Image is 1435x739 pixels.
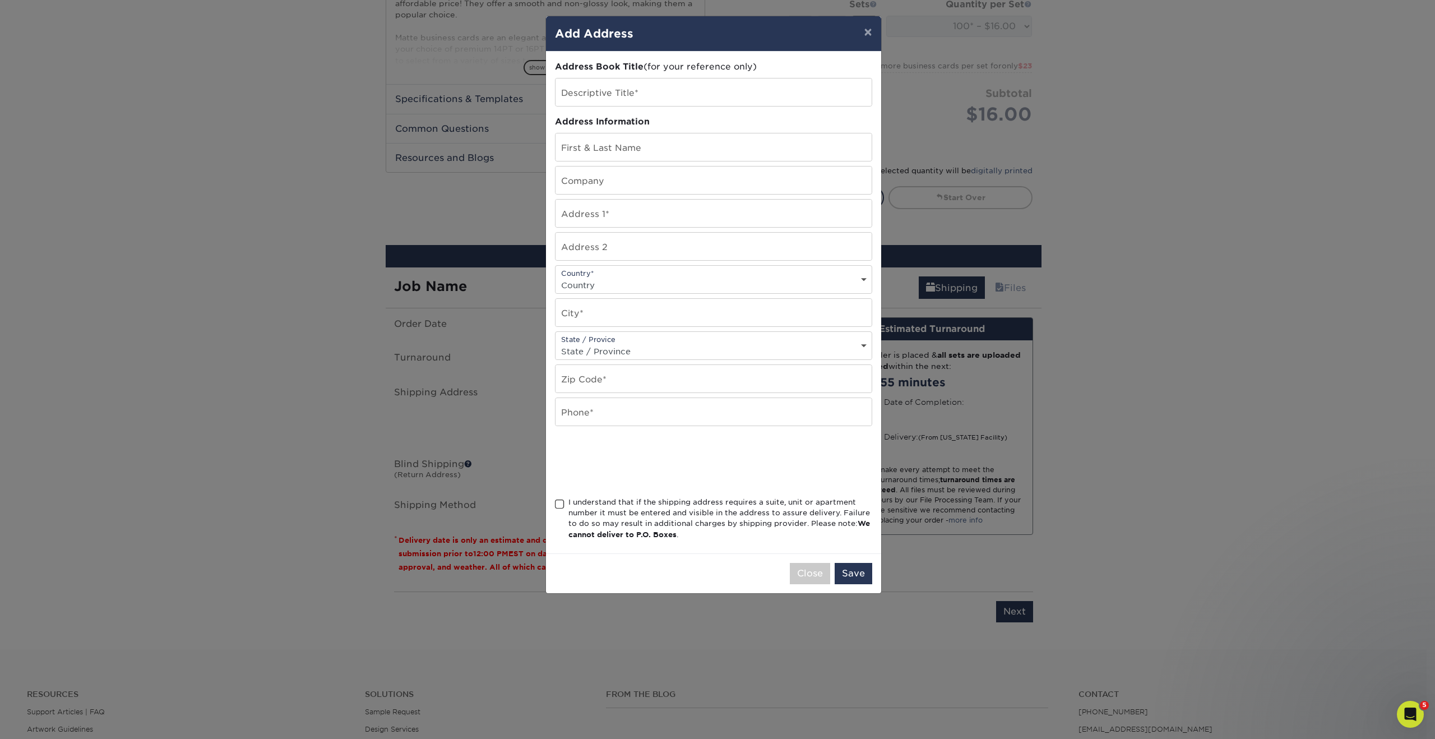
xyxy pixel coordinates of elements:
span: Address Book Title [555,61,644,72]
div: I understand that if the shipping address requires a suite, unit or apartment number it must be e... [568,497,872,541]
b: We cannot deliver to P.O. Boxes [568,519,870,538]
span: 5 [1420,701,1429,710]
iframe: reCAPTCHA [555,440,725,483]
button: × [855,16,881,48]
div: Address Information [555,116,872,128]
div: (for your reference only) [555,61,872,73]
h4: Add Address [555,25,872,42]
button: Save [835,563,872,584]
button: Close [790,563,830,584]
iframe: Intercom live chat [1397,701,1424,728]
